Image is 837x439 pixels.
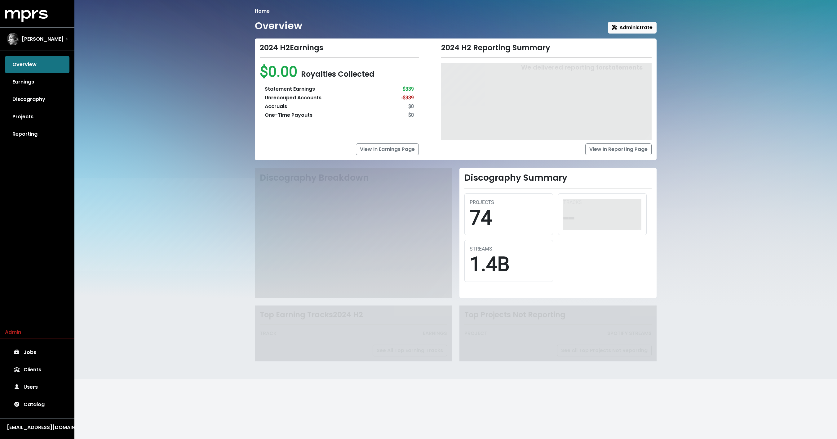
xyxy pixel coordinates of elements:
a: Reporting [5,125,69,143]
button: Administrate [608,22,657,34]
div: 2024 H2 Earnings [260,43,419,52]
span: Royalties Collected [301,69,374,79]
div: -$339 [401,94,414,102]
div: PROJECTS [470,199,548,206]
a: Users [5,378,69,396]
div: One-Time Payouts [265,111,312,119]
div: Accruals [265,103,287,110]
div: 74 [470,206,548,230]
img: The selected account / producer [7,33,19,45]
a: View In Earnings Page [356,143,419,155]
h2: Discography Summary [464,173,652,183]
span: [PERSON_NAME] [22,35,64,43]
div: $0 [408,111,414,119]
li: Home [255,7,270,15]
button: [EMAIL_ADDRESS][DOMAIN_NAME] [5,423,69,432]
a: View In Reporting Page [585,143,652,155]
div: 2024 H2 Reporting Summary [441,43,652,52]
span: $0.00 [260,63,301,80]
div: $0 [408,103,414,110]
div: STREAMS [470,245,548,253]
div: Unrecouped Accounts [265,94,321,102]
a: Projects [5,108,69,125]
div: $339 [403,85,414,93]
a: Earnings [5,73,69,91]
a: Jobs [5,344,69,361]
div: 1.4B [470,253,548,277]
div: [EMAIL_ADDRESS][DOMAIN_NAME] [7,424,68,431]
span: Administrate [612,24,653,31]
a: mprs logo [5,12,48,19]
a: Discography [5,91,69,108]
h1: Overview [255,20,302,32]
a: Clients [5,361,69,378]
nav: breadcrumb [255,7,657,15]
div: Statement Earnings [265,85,315,93]
a: Catalog [5,396,69,413]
